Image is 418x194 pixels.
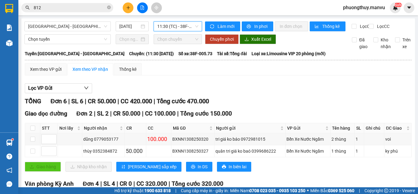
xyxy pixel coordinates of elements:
[6,167,12,173] span: notification
[121,97,152,105] span: CC 420.000
[28,35,107,44] span: Chọn tuyến
[85,97,86,105] span: |
[68,97,70,105] span: |
[6,25,13,31] img: solution-icon
[118,97,119,105] span: |
[12,139,13,140] sup: 1
[34,4,106,11] input: Tìm tên, số ĐT hoặc mã đơn
[117,180,118,187] span: |
[310,187,354,194] span: Miền Bắc
[385,136,410,143] div: voi
[172,136,214,143] div: BXNN1308250320
[136,180,167,187] span: CC 320.000
[30,66,62,73] div: Xem theo VP gửi
[178,50,212,57] span: Số xe: 38F-005.73
[205,34,239,44] button: Chuyển phơi
[6,181,12,187] span: message
[355,123,364,133] th: SL
[137,2,148,13] button: file-add
[216,125,279,131] span: Người gửi
[71,97,83,105] span: SL 6
[310,21,345,31] button: bar-chartThống kê
[406,5,412,10] span: caret-down
[173,125,208,131] span: Mã GD
[386,125,405,131] span: ĐC Giao
[157,35,198,44] span: Chọn chuyến
[25,180,74,187] span: Văn phòng Kỳ Anh
[100,180,102,187] span: |
[146,123,171,133] th: CC
[198,163,207,170] span: In DS
[286,136,329,143] div: Bến Xe Nước Ngầm
[25,6,30,10] span: search
[275,21,308,31] button: In đơn chọn
[88,97,116,105] span: CR 50.000
[252,50,326,57] span: Loại xe: Limousine VIP 20 phòng (mới)
[217,50,247,57] span: Tài xế: Tổng đài
[186,162,212,172] button: printerIn DS
[172,148,214,154] div: BXNN1308250327
[286,148,329,154] div: Bến Xe Nước Ngầm
[97,110,109,117] span: SL 2
[244,37,249,42] span: download
[384,188,388,193] span: copyright
[247,24,252,29] span: printer
[364,123,385,133] th: Ghi chú
[249,188,305,193] strong: 0708 023 035 - 0935 103 250
[375,23,390,30] span: Lọc CC
[126,147,145,155] div: 50.000
[205,21,240,31] button: syncLàm mới
[177,110,179,117] span: |
[113,110,140,117] span: CR 50.000
[6,139,13,146] img: warehouse-icon
[222,165,226,169] span: printer
[123,2,133,13] button: plus
[25,110,67,117] span: Giao dọc đường
[240,34,276,44] button: downloadXuất Excel
[400,36,413,50] span: Trên xe
[286,145,330,157] td: Bến Xe Nước Ngầm
[126,6,130,10] span: plus
[147,135,170,143] div: 100.000
[77,110,93,117] span: Đơn 2
[315,24,320,29] span: bar-chart
[28,22,107,31] span: Hà Nội - Kỳ Anh
[191,165,195,169] span: printer
[307,189,309,192] span: ⚪️
[322,23,341,30] span: Thống kê
[151,2,162,13] button: aim
[119,66,136,73] div: Thống kê
[119,36,140,43] input: Chọn ngày
[83,148,123,154] div: thùy 0352384872
[169,180,170,187] span: |
[215,136,284,143] div: tri giá ko báo 0972981015
[357,36,370,50] span: Đã giao
[40,123,58,133] th: STT
[25,162,61,172] button: uploadGiao hàng
[6,40,13,46] img: warehouse-icon
[140,6,144,10] span: file-add
[242,21,273,31] button: printerIn phơi
[229,163,246,170] span: In biên lai
[393,5,398,10] img: icon-new-feature
[25,51,125,56] b: Tuyến: [GEOGRAPHIC_DATA] - [GEOGRAPHIC_DATA]
[83,136,123,143] div: dũng 0779053177
[144,188,171,193] strong: 1900 633 818
[251,36,271,43] span: Xuất Excel
[103,180,115,187] span: SL 4
[25,83,92,93] button: Lọc VP Gửi
[254,23,268,30] span: In phơi
[129,50,174,57] span: Chuyến: (11:30 [DATE])
[378,36,393,50] span: Kho nhận
[175,187,176,194] span: |
[116,162,181,172] button: sort-ascending[PERSON_NAME] sắp xếp
[121,165,125,169] span: sort-ascending
[328,188,354,193] strong: 0369 525 060
[65,162,112,172] button: downloadNhập kho nhận
[83,180,99,187] span: Đơn 4
[73,66,108,73] div: Xem theo VP nhận
[359,187,360,194] span: |
[120,180,132,187] span: CR 0
[142,110,144,117] span: |
[210,24,215,29] span: sync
